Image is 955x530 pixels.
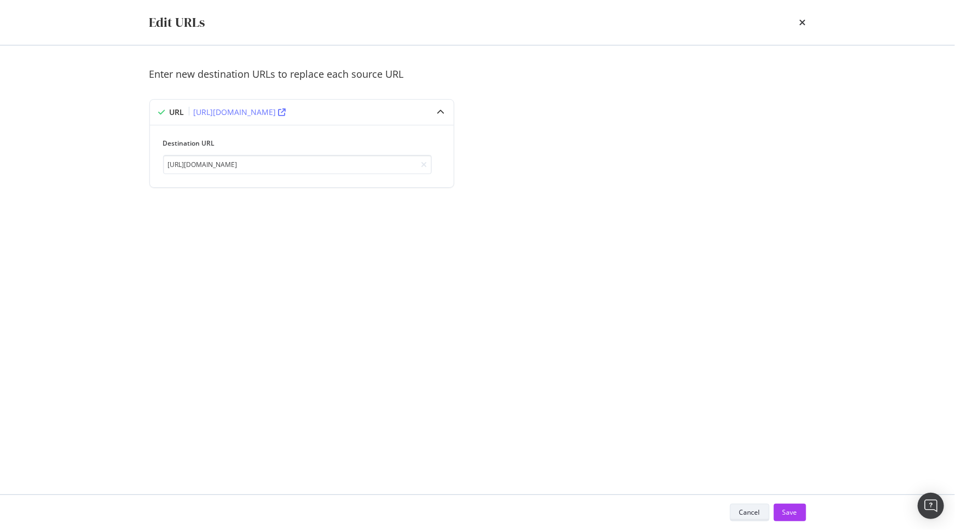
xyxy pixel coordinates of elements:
[774,504,806,521] button: Save
[730,504,769,521] button: Cancel
[800,13,806,32] div: times
[149,13,205,32] div: Edit URLs
[918,493,944,519] div: Open Intercom Messenger
[783,508,797,517] div: Save
[163,139,432,148] label: Destination URL
[194,107,276,118] div: [URL][DOMAIN_NAME]
[149,67,806,82] div: Enter new destination URLs to replace each source URL
[163,155,432,174] input: https://example.com
[194,107,286,118] a: [URL][DOMAIN_NAME]
[739,508,760,517] div: Cancel
[170,107,184,118] div: URL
